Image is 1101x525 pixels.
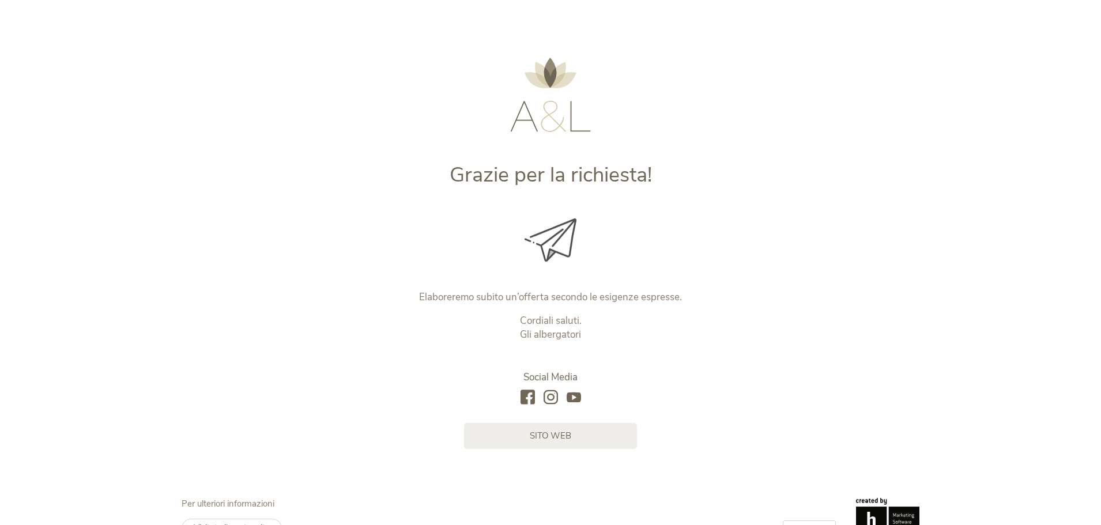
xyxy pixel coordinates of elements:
[510,58,591,132] img: AMONTI & LUNARIS Wellnessresort
[182,498,274,509] span: Per ulteriori informazioni
[525,218,576,262] img: Grazie per la richiesta!
[521,390,535,406] a: facebook
[310,314,791,342] p: Cordiali saluti. Gli albergatori
[567,390,581,406] a: youtube
[464,423,637,449] a: sito web
[530,430,571,442] span: sito web
[544,390,558,406] a: instagram
[310,290,791,304] p: Elaboreremo subito un’offerta secondo le esigenze espresse.
[523,371,578,384] span: Social Media
[450,161,652,189] span: Grazie per la richiesta!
